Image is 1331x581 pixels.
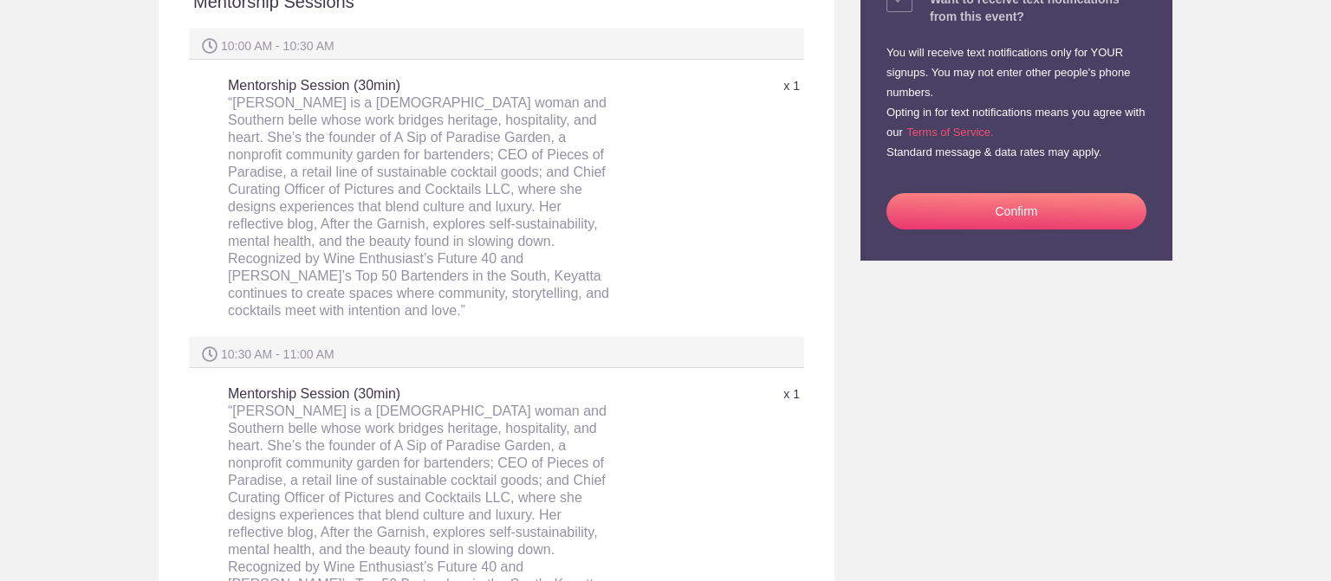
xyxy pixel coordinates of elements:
div: “[PERSON_NAME] is a [DEMOGRAPHIC_DATA] woman and Southern belle whose work bridges heritage, hosp... [228,94,609,320]
div: 10:30 AM - 11:00 AM [189,337,804,368]
small: You will receive text notifications only for YOUR signups. You may not enter other people's phone... [886,46,1130,99]
small: Opting in for text notifications means you agree with our [886,106,1145,139]
button: Confirm [886,193,1146,229]
a: Terms of Service. [906,126,993,139]
small: Standard message & data rates may apply. [886,145,1101,158]
img: Spot time [202,346,218,362]
div: x 1 [609,379,800,410]
h5: Mentorship Session (30min) [228,68,609,328]
div: 10:00 AM - 10:30 AM [189,29,804,60]
img: Spot time [202,38,218,54]
div: x 1 [609,71,800,101]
